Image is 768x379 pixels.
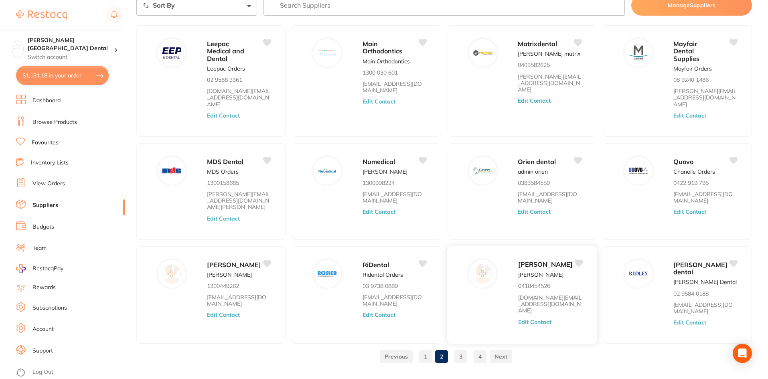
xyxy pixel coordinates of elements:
img: Leepac Medical and Dental [162,43,182,63]
a: Rewards [32,284,56,292]
button: Edit Contact [518,97,551,104]
img: Matrixdental [473,43,492,63]
span: Matrixdental [518,40,557,48]
img: Maude Street Dental [12,41,23,52]
button: Edit Contact [207,215,240,222]
p: 1300158685 [207,180,239,186]
p: 1300998224 [363,180,395,186]
a: RestocqPay [16,264,63,273]
span: Leepac Medical and Dental [207,40,244,63]
p: [PERSON_NAME] [518,271,563,278]
a: Inventory Lists [31,159,69,167]
p: Switch account [28,53,114,61]
p: Ridental Orders [363,272,403,278]
p: Mayfair Orders [673,65,712,72]
span: Main Orthodontics [363,40,402,55]
a: [PERSON_NAME][EMAIL_ADDRESS][DOMAIN_NAME] [673,88,737,107]
button: Edit Contact [207,112,240,119]
span: Quovo [673,158,693,166]
img: Mayfair Dental Supplies [629,43,648,63]
img: Main Orthodontics [318,43,337,63]
button: Edit Contact [207,312,240,318]
a: Support [32,347,53,355]
a: 4 [474,349,486,365]
p: 02 9588 3361 [207,77,242,83]
button: Edit Contact [363,98,395,105]
span: RestocqPay [32,265,63,273]
a: 1 [419,349,432,365]
a: [EMAIL_ADDRESS][DOMAIN_NAME] [207,294,271,307]
a: Dashboard [32,97,61,105]
img: RestocqPay [16,264,26,273]
button: Edit Contact [363,312,395,318]
img: Adam Dental [162,264,182,284]
button: Edit Contact [673,209,706,215]
a: 2 [435,349,448,365]
button: Edit Contact [518,318,551,325]
p: 03 9738 0889 [363,283,398,289]
a: [EMAIL_ADDRESS][DOMAIN_NAME] [673,191,737,204]
a: [DOMAIN_NAME][EMAIL_ADDRESS][DOMAIN_NAME] [518,294,582,314]
p: [PERSON_NAME] Dental [673,279,737,285]
button: Edit Contact [518,209,551,215]
p: 02 9584 0188 [673,290,709,297]
span: MDS Dental [207,158,243,166]
a: [EMAIL_ADDRESS][DOMAIN_NAME] [518,191,582,204]
span: RiDental [363,261,389,269]
div: Open Intercom Messenger [733,344,752,363]
a: Restocq Logo [16,6,67,24]
p: 0383584559 [518,180,550,186]
a: Subscriptions [32,304,67,312]
button: Edit Contact [363,209,395,215]
span: Orien dental [518,158,556,166]
span: [PERSON_NAME] [207,261,261,269]
span: Numedical [363,158,395,166]
a: Budgets [32,223,54,231]
img: Numedical [318,161,337,180]
button: Edit Contact [673,112,706,119]
a: Account [32,325,54,333]
a: [EMAIL_ADDRESS][DOMAIN_NAME] [363,191,426,204]
span: [PERSON_NAME] dental [673,261,727,276]
a: 3 [454,349,467,365]
p: 0403582625 [518,62,550,68]
a: [DOMAIN_NAME][EMAIL_ADDRESS][DOMAIN_NAME] [207,88,271,107]
button: Log Out [16,366,122,379]
p: Main Orthodontics [363,58,410,65]
a: View Orders [32,180,65,188]
p: admin orien [518,168,548,175]
p: Chanelle Orders [673,168,715,175]
p: 1300449262 [207,283,239,289]
img: Restocq Logo [16,10,67,20]
p: 1300 030 601 [363,69,398,76]
p: Leepac Orders [207,65,245,72]
p: 08 9240 1486 [673,77,709,83]
p: [PERSON_NAME] matrix [518,51,580,57]
span: Mayfair Dental Supplies [673,40,699,63]
img: MDS Dental [162,161,182,180]
img: Orien dental [473,161,492,180]
a: Browse Products [32,118,77,126]
span: [PERSON_NAME] [518,260,572,268]
img: RiDental [318,264,337,284]
a: Log Out [32,368,53,376]
a: [PERSON_NAME][EMAIL_ADDRESS][DOMAIN_NAME][PERSON_NAME] [207,191,271,210]
p: MDS Orders [207,168,239,175]
h4: Maude Street Dental [28,36,114,52]
img: Henry Schein Halas [473,264,492,283]
a: Suppliers [32,201,58,209]
a: Team [32,244,47,252]
a: [EMAIL_ADDRESS][DOMAIN_NAME] [673,302,737,314]
a: [EMAIL_ADDRESS][DOMAIN_NAME] [363,294,426,307]
button: $1,131.18 in your order [16,66,109,85]
a: [EMAIL_ADDRESS][DOMAIN_NAME] [363,81,426,93]
p: 0422 919 795 [673,180,709,186]
button: Edit Contact [673,319,706,326]
p: 0418454526 [518,283,550,289]
img: Ridley dental [629,264,648,284]
img: Quovo [629,161,648,180]
p: [PERSON_NAME] [363,168,407,175]
a: [PERSON_NAME][EMAIL_ADDRESS][DOMAIN_NAME] [518,73,582,93]
a: Favourites [32,139,59,147]
p: [PERSON_NAME] [207,272,252,278]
